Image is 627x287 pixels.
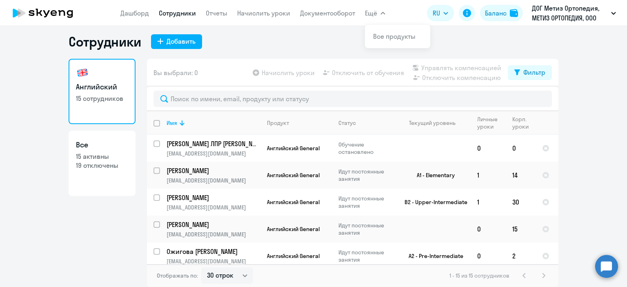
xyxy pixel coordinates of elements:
a: Начислить уроки [237,9,290,17]
td: B2 - Upper-Intermediate [395,189,471,216]
img: balance [510,9,518,17]
a: [PERSON_NAME] ЛПР [PERSON_NAME] [167,139,260,148]
a: [PERSON_NAME] [167,193,260,202]
span: Английский General [267,252,320,260]
img: english [76,66,89,79]
p: Ожигова [PERSON_NAME] [167,247,259,256]
td: 0 [471,216,506,243]
div: Имя [167,119,177,127]
h1: Сотрудники [69,33,141,50]
td: A2 - Pre-Intermediate [395,243,471,269]
div: Текущий уровень [401,119,470,127]
button: Фильтр [508,65,552,80]
div: Личные уроки [477,116,505,130]
div: Фильтр [523,67,545,77]
h3: Все [76,140,128,150]
a: Отчеты [206,9,227,17]
div: Корп. уроки [512,116,535,130]
p: [EMAIL_ADDRESS][DOMAIN_NAME] [167,150,260,157]
h3: Английский [76,82,128,92]
span: 1 - 15 из 15 сотрудников [449,272,509,279]
span: Английский General [267,145,320,152]
div: Добавить [167,36,196,46]
a: Все15 активны19 отключены [69,131,136,196]
a: Сотрудники [159,9,196,17]
p: [PERSON_NAME] [167,193,259,202]
div: Продукт [267,119,289,127]
a: Документооборот [300,9,355,17]
td: A1 - Elementary [395,162,471,189]
button: Балансbalance [480,5,523,21]
p: 15 активны [76,152,128,161]
a: Все продукты [373,32,416,40]
span: Вы выбрали: 0 [153,68,198,78]
p: [EMAIL_ADDRESS][DOMAIN_NAME] [167,204,260,211]
div: Корп. уроки [512,116,530,130]
div: Баланс [485,8,507,18]
div: Имя [167,119,260,127]
span: Ещё [365,8,377,18]
p: 19 отключены [76,161,128,170]
p: [EMAIL_ADDRESS][DOMAIN_NAME] [167,231,260,238]
td: 14 [506,162,536,189]
td: 2 [506,243,536,269]
p: Идут постоянные занятия [338,222,394,236]
a: Дашборд [120,9,149,17]
a: [PERSON_NAME] [167,166,260,175]
a: Английский15 сотрудников [69,59,136,124]
div: Статус [338,119,394,127]
td: 0 [471,135,506,162]
p: [EMAIL_ADDRESS][DOMAIN_NAME] [167,258,260,265]
p: 15 сотрудников [76,94,128,103]
a: [PERSON_NAME] [167,220,260,229]
p: [PERSON_NAME] ЛПР [PERSON_NAME] [167,139,259,148]
div: Продукт [267,119,331,127]
span: Английский General [267,171,320,179]
button: Добавить [151,34,202,49]
td: 1 [471,162,506,189]
p: [PERSON_NAME] [167,220,259,229]
span: Отображать по: [157,272,198,279]
td: 30 [506,189,536,216]
div: Текущий уровень [409,119,456,127]
div: Статус [338,119,356,127]
input: Поиск по имени, email, продукту или статусу [153,91,552,107]
td: 0 [506,135,536,162]
a: Ожигова [PERSON_NAME] [167,247,260,256]
p: Идут постоянные занятия [338,168,394,182]
p: [PERSON_NAME] [167,166,259,175]
button: RU [427,5,454,21]
p: Обучение остановлено [338,141,394,156]
span: RU [433,8,440,18]
p: [EMAIL_ADDRESS][DOMAIN_NAME] [167,177,260,184]
td: 1 [471,189,506,216]
td: 15 [506,216,536,243]
td: 0 [471,243,506,269]
button: ДОГ Метиз Ортопедия, МЕТИЗ ОРТОПЕДИЯ, ООО [528,3,620,23]
span: Английский General [267,225,320,233]
p: Идут постоянные занятия [338,195,394,209]
p: Идут постоянные занятия [338,249,394,263]
div: Личные уроки [477,116,500,130]
span: Английский General [267,198,320,206]
p: ДОГ Метиз Ортопедия, МЕТИЗ ОРТОПЕДИЯ, ООО [532,3,608,23]
button: Ещё [365,5,385,21]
